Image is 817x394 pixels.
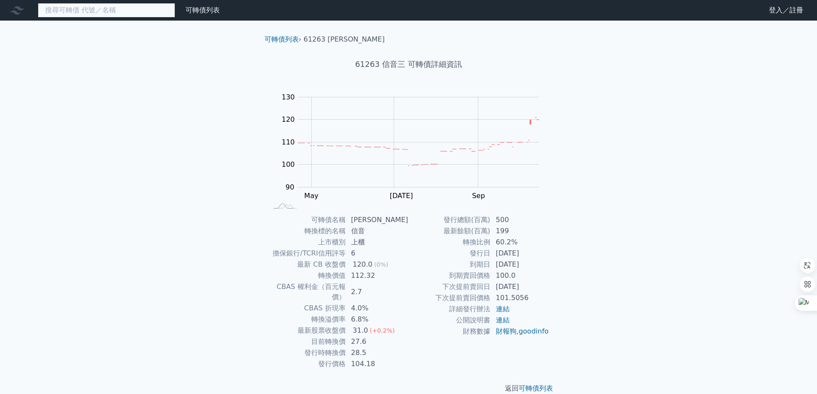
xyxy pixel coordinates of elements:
[268,347,346,358] td: 發行時轉換價
[491,292,550,304] td: 101.5056
[268,336,346,347] td: 目前轉換價
[346,314,409,325] td: 6.8%
[282,115,295,123] tspan: 120
[409,259,491,270] td: 到期日
[409,226,491,237] td: 最新餘額(百萬)
[351,259,374,270] div: 120.0
[496,305,510,313] a: 連結
[38,3,175,18] input: 搜尋可轉債 代號／名稱
[491,237,550,248] td: 60.2%
[346,237,409,248] td: 上櫃
[409,304,491,315] td: 詳細發行辦法
[268,248,346,259] td: 擔保銀行/TCRI信用評等
[264,35,299,43] a: 可轉債列表
[346,226,409,237] td: 信音
[519,327,549,335] a: goodinfo
[491,226,550,237] td: 199
[268,314,346,325] td: 轉換溢價率
[346,214,409,226] td: [PERSON_NAME]
[346,270,409,281] td: 112.32
[374,261,388,268] span: (0%)
[472,192,485,200] tspan: Sep
[496,316,510,324] a: 連結
[491,281,550,292] td: [DATE]
[282,138,295,146] tspan: 110
[390,192,413,200] tspan: [DATE]
[519,384,553,392] a: 可轉債列表
[268,270,346,281] td: 轉換價值
[346,303,409,314] td: 4.0%
[491,326,550,337] td: ,
[409,237,491,248] td: 轉換比例
[304,34,385,45] li: 61263 [PERSON_NAME]
[491,214,550,226] td: 500
[268,358,346,370] td: 發行價格
[304,192,319,200] tspan: May
[282,93,295,101] tspan: 130
[370,327,395,334] span: (+0.2%)
[409,315,491,326] td: 公開說明書
[268,281,346,303] td: CBAS 權利金（百元報價）
[409,214,491,226] td: 發行總額(百萬)
[268,325,346,336] td: 最新股票收盤價
[496,327,516,335] a: 財報狗
[185,6,220,14] a: 可轉債列表
[277,93,552,217] g: Chart
[258,383,560,394] p: 返回
[762,3,810,17] a: 登入／註冊
[268,259,346,270] td: 最新 CB 收盤價
[409,270,491,281] td: 到期賣回價格
[409,248,491,259] td: 發行日
[268,237,346,248] td: 上市櫃別
[282,160,295,168] tspan: 100
[351,325,370,336] div: 31.0
[264,34,301,45] li: ›
[491,248,550,259] td: [DATE]
[409,281,491,292] td: 下次提前賣回日
[285,183,294,191] tspan: 90
[491,270,550,281] td: 100.0
[409,292,491,304] td: 下次提前賣回價格
[409,326,491,337] td: 財務數據
[268,226,346,237] td: 轉換標的名稱
[346,281,409,303] td: 2.7
[268,214,346,226] td: 可轉債名稱
[268,303,346,314] td: CBAS 折現率
[258,58,560,70] h1: 61263 信音三 可轉債詳細資訊
[346,347,409,358] td: 28.5
[346,336,409,347] td: 27.6
[346,248,409,259] td: 6
[346,358,409,370] td: 104.18
[491,259,550,270] td: [DATE]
